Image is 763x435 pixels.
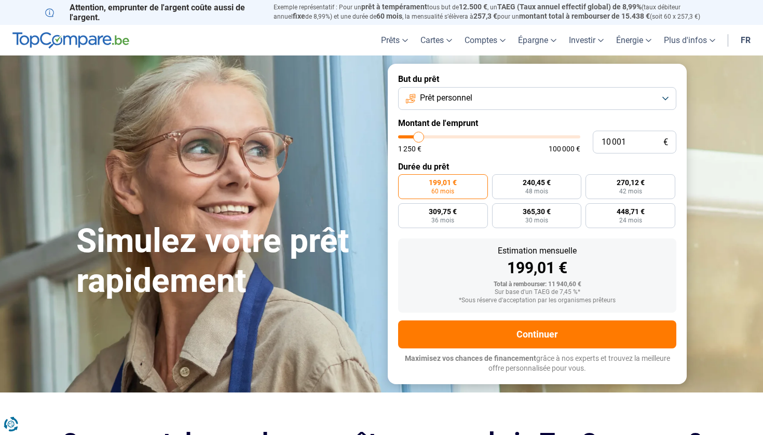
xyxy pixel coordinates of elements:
[497,3,642,11] span: TAEG (Taux annuel effectif global) de 8,99%
[663,138,668,147] span: €
[420,92,472,104] span: Prêt personnel
[398,162,676,172] label: Durée du prêt
[563,25,610,55] a: Investir
[274,3,718,21] p: Exemple représentatif : Pour un tous but de , un (taux débiteur annuel de 8,99%) et une durée de ...
[406,247,668,255] div: Estimation mensuelle
[45,3,261,22] p: Attention, emprunter de l'argent coûte aussi de l'argent.
[523,208,551,215] span: 365,30 €
[619,217,642,223] span: 24 mois
[406,281,668,288] div: Total à rembourser: 11 940,60 €
[398,354,676,374] p: grâce à nos experts et trouvez la meilleure offre personnalisée pour vous.
[525,188,548,194] span: 48 mois
[617,179,645,186] span: 270,12 €
[473,12,497,20] span: 257,3 €
[429,179,457,186] span: 199,01 €
[406,297,668,304] div: *Sous réserve d'acceptation par les organismes prêteurs
[12,32,129,49] img: TopCompare
[617,208,645,215] span: 448,71 €
[431,217,454,223] span: 36 mois
[429,208,457,215] span: 309,75 €
[549,145,580,152] span: 100 000 €
[734,25,757,55] a: fr
[76,221,375,301] h1: Simulez votre prêt rapidement
[398,87,676,110] button: Prêt personnel
[459,3,487,11] span: 12.500 €
[458,25,512,55] a: Comptes
[431,188,454,194] span: 60 mois
[405,354,536,362] span: Maximisez vos chances de financement
[406,289,668,296] div: Sur base d'un TAEG de 7,45 %*
[619,188,642,194] span: 42 mois
[375,25,414,55] a: Prêts
[406,260,668,276] div: 199,01 €
[398,320,676,348] button: Continuer
[519,12,650,20] span: montant total à rembourser de 15.438 €
[398,74,676,84] label: But du prêt
[361,3,427,11] span: prêt à tempérament
[414,25,458,55] a: Cartes
[512,25,563,55] a: Épargne
[658,25,721,55] a: Plus d'infos
[376,12,402,20] span: 60 mois
[525,217,548,223] span: 30 mois
[398,118,676,128] label: Montant de l'emprunt
[523,179,551,186] span: 240,45 €
[293,12,305,20] span: fixe
[398,145,421,152] span: 1 250 €
[610,25,658,55] a: Énergie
